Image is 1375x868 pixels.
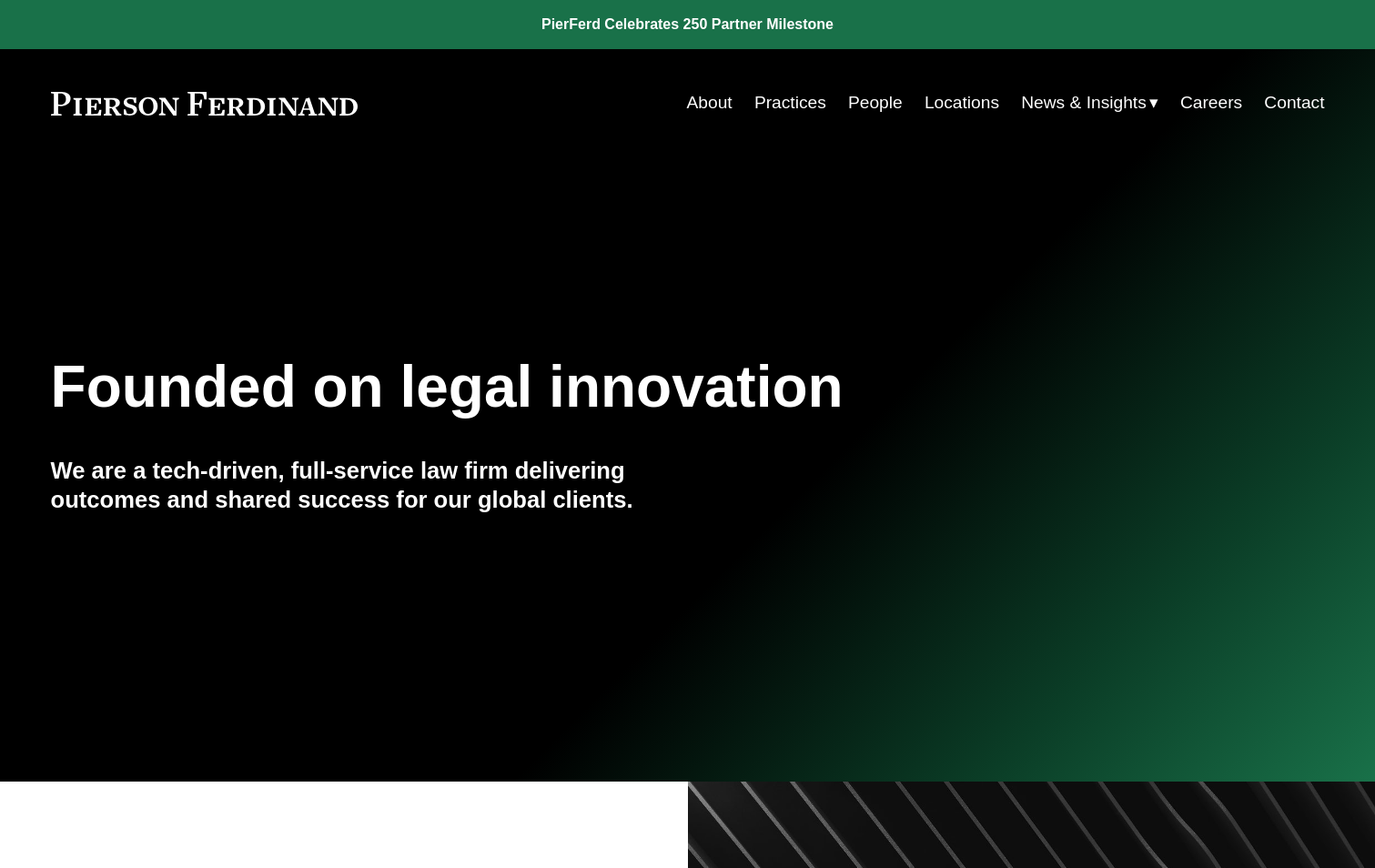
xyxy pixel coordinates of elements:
[1021,87,1147,119] span: News & Insights
[1264,86,1324,120] a: Contact
[51,354,1113,420] h1: Founded on legal innovation
[1021,86,1158,120] a: folder dropdown
[51,456,688,515] h4: We are a tech-driven, full-service law firm delivering outcomes and shared success for our global...
[848,86,903,120] a: People
[687,86,733,120] a: About
[925,86,999,120] a: Locations
[754,86,826,120] a: Practices
[1180,86,1242,120] a: Careers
